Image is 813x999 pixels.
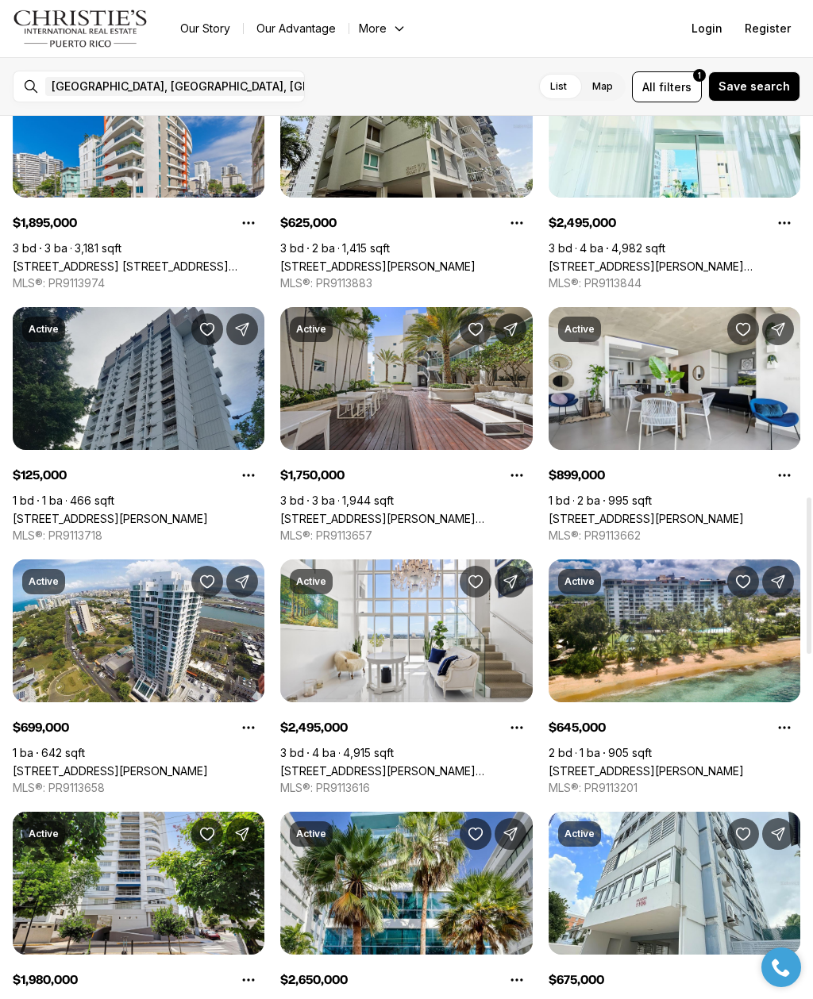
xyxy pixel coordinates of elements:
label: Map [580,72,626,101]
button: Share Property [762,818,794,850]
button: Property options [501,964,533,996]
button: Property options [233,459,264,491]
button: Save Property: 21 VILLA MAGNA COND. #1505 [191,313,223,345]
button: Save Property: 2305 LAUREL #8 [727,566,759,597]
button: Save Property: 1214 MAGDALENA #8 [191,818,223,850]
button: Save Property: 25 MUNOZ RIVERA #704 [460,313,491,345]
button: Save Property: 120 Ave Carlos Chardon QUANTUM METROCENTER #2501 [460,566,491,597]
span: 1 [698,69,701,82]
button: Login [682,13,732,44]
p: Active [296,828,326,840]
button: Allfilters1 [632,71,702,102]
button: Share Property [495,566,526,597]
button: Register [735,13,800,44]
p: Active [296,323,326,336]
button: Share Property [762,566,794,597]
button: Share Property [495,818,526,850]
a: 1800 MCLEARY #PH1, SAN JUAN PR, 00911 [549,259,800,273]
button: Property options [233,207,264,239]
button: Property options [769,712,800,743]
button: Save Property: 404 AVE DE LA CONSTITUCION #1603 [727,313,759,345]
p: Active [29,828,59,840]
button: Property options [769,459,800,491]
a: Our Story [168,17,243,40]
button: Property options [501,207,533,239]
button: Property options [501,459,533,491]
a: 2305 LAUREL #8, SAN JUAN PR, 00913 [549,764,744,778]
p: Active [564,828,595,840]
button: Share Property [226,818,258,850]
p: Active [29,323,59,336]
a: 25 MUNOZ RIVERA #704, SAN JUAN PR, 00901 [280,512,532,525]
p: Active [29,575,59,588]
button: Save Property: 1106 PICCIONI [727,818,759,850]
span: Register [745,22,791,35]
a: Our Advantage [244,17,349,40]
button: Share Property [495,313,526,345]
button: Property options [501,712,533,743]
a: 77 KINGS COURT #202, SAN JUAN PR, 00911 [280,259,476,273]
a: 21 VILLA MAGNA COND. #1505, SAN JUAN PR, 00921 [13,512,208,525]
button: Save Property: 7 MANUEL RODRIGUEZ SERRA ST #2 [460,818,491,850]
a: 404 AVE DE LA CONSTITUCION #1502, OLD SAN JUAN PR, 00901 [13,764,208,778]
button: Share Property [226,566,258,597]
label: List [538,72,580,101]
button: Property options [233,712,264,743]
span: All [642,79,656,95]
a: 120 Ave Carlos Chardon QUANTUM METROCENTER #2501, SAN JUAN PR, 00918 [280,764,532,778]
p: Active [564,323,595,336]
button: Property options [233,964,264,996]
button: Save Property: 404 AVE DE LA CONSTITUCION #1502 [191,566,223,597]
img: logo [13,10,148,48]
a: 64 AVE. DE DIEGO #601, SAN JUAN PR, 00907 [13,259,264,273]
p: Active [296,575,326,588]
button: More [349,17,416,40]
button: Share Property [226,313,258,345]
p: Active [564,575,595,588]
span: filters [659,79,692,95]
button: Save search [708,71,800,102]
button: Property options [769,207,800,239]
a: 404 AVE DE LA CONSTITUCION #1603, OLD SAN JUAN PR, 00901 [549,512,744,525]
span: [GEOGRAPHIC_DATA], [GEOGRAPHIC_DATA], [GEOGRAPHIC_DATA] [52,80,403,93]
span: Login [692,22,722,35]
button: Share Property [762,313,794,345]
span: Save search [719,80,790,93]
